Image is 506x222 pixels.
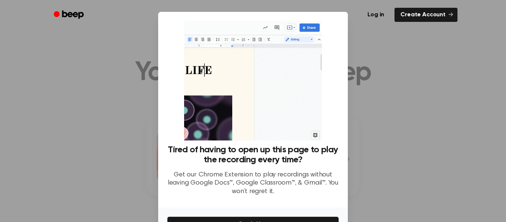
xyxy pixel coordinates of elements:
p: Get our Chrome Extension to play recordings without leaving Google Docs™, Google Classroom™, & Gm... [167,171,339,196]
h3: Tired of having to open up this page to play the recording every time? [167,145,339,165]
a: Log in [362,8,390,22]
a: Beep [49,8,90,22]
img: Beep extension in action [184,21,322,140]
a: Create Account [395,8,457,22]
